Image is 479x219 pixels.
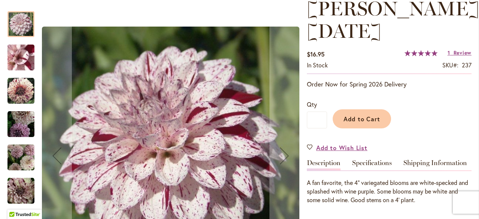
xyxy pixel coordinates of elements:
[307,159,472,204] div: Detailed Product Info
[7,177,34,204] img: HULIN'S CARNIVAL
[6,192,27,213] iframe: Launch Accessibility Center
[352,159,392,170] a: Specifications
[344,115,381,123] span: Add to Cart
[7,137,42,170] div: HULIN'S CARNIVAL
[442,61,458,69] strong: SKU
[307,179,472,204] div: A fan favorite, the 4" variegated blooms are white-specked and splashed with wine purple. Some bl...
[307,159,341,170] a: Description
[333,109,391,128] button: Add to Cart
[307,143,367,152] a: Add to Wish List
[7,170,42,204] div: HULIN'S CARNIVAL
[462,61,472,70] div: 237
[454,49,472,56] span: Review
[7,70,42,104] div: HULIN'S CARNIVAL
[7,4,42,37] div: HULIN'S CARNIVAL
[7,111,34,138] img: HULIN'S CARNIVAL
[405,50,437,56] div: 100%
[307,100,317,108] span: Qty
[448,49,472,56] a: 1 Review
[316,143,367,152] span: Add to Wish List
[448,49,450,56] span: 1
[7,143,34,172] img: HULIN'S CARNIVAL
[307,61,328,70] div: Availability
[307,61,328,69] span: In stock
[307,50,324,58] span: $16.95
[403,159,467,170] a: Shipping Information
[7,104,42,137] div: HULIN'S CARNIVAL
[7,37,42,70] div: HULIN'S CARNIVAL
[307,80,472,89] p: Order Now for Spring 2026 Delivery
[7,77,34,104] img: HULIN'S CARNIVAL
